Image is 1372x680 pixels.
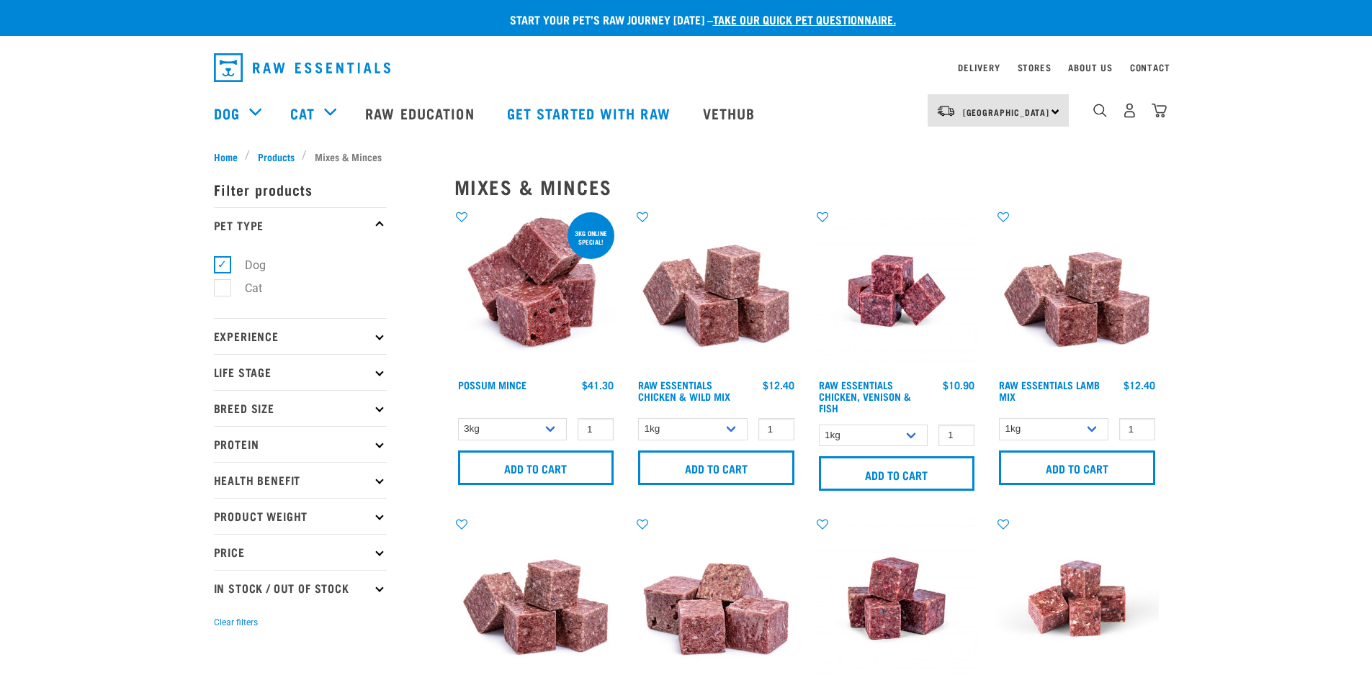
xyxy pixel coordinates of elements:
[222,279,268,297] label: Cat
[290,102,315,124] a: Cat
[578,418,614,440] input: 1
[214,53,390,82] img: Raw Essentials Logo
[214,570,387,606] p: In Stock / Out Of Stock
[454,209,618,373] img: 1102 Possum Mince 01
[995,209,1159,373] img: ?1041 RE Lamb Mix 01
[214,149,246,164] a: Home
[1093,104,1107,117] img: home-icon-1@2x.png
[1124,379,1155,391] div: $12.40
[938,425,974,447] input: 1
[819,382,911,410] a: Raw Essentials Chicken, Venison & Fish
[635,517,798,680] img: 1113 RE Venison Mix 01
[819,456,975,491] input: Add to cart
[958,65,1000,70] a: Delivery
[638,450,794,485] input: Add to cart
[568,222,614,253] div: 3kg online special!
[214,171,387,207] p: Filter products
[454,517,618,680] img: ?1041 RE Lamb Mix 01
[493,84,689,142] a: Get started with Raw
[963,109,1050,114] span: [GEOGRAPHIC_DATA]
[214,102,240,124] a: Dog
[214,534,387,570] p: Price
[214,354,387,390] p: Life Stage
[1130,65,1170,70] a: Contact
[1122,103,1137,118] img: user.png
[214,390,387,426] p: Breed Size
[758,418,794,440] input: 1
[713,16,896,22] a: take our quick pet questionnaire.
[763,379,794,391] div: $12.40
[458,382,526,387] a: Possum Mince
[222,256,272,274] label: Dog
[454,176,1159,198] h2: Mixes & Minces
[214,462,387,498] p: Health Benefit
[214,616,258,629] button: Clear filters
[1119,418,1155,440] input: 1
[1018,65,1052,70] a: Stores
[214,498,387,534] p: Product Weight
[1152,103,1167,118] img: home-icon@2x.png
[638,382,730,399] a: Raw Essentials Chicken & Wild Mix
[351,84,492,142] a: Raw Education
[202,47,1170,88] nav: dropdown navigation
[936,104,956,117] img: van-moving.png
[250,149,302,164] a: Products
[999,382,1100,399] a: Raw Essentials Lamb Mix
[214,149,238,164] span: Home
[582,379,614,391] div: $41.30
[689,84,774,142] a: Vethub
[815,517,979,680] img: Venison Egg 1616
[214,318,387,354] p: Experience
[635,209,798,373] img: Pile Of Cubed Chicken Wild Meat Mix
[1068,65,1112,70] a: About Us
[214,426,387,462] p: Protein
[999,450,1155,485] input: Add to cart
[815,209,979,373] img: Chicken Venison mix 1655
[214,207,387,243] p: Pet Type
[943,379,974,391] div: $10.90
[995,517,1159,680] img: Beef Mackerel 1
[214,149,1159,164] nav: breadcrumbs
[458,450,614,485] input: Add to cart
[258,149,295,164] span: Products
